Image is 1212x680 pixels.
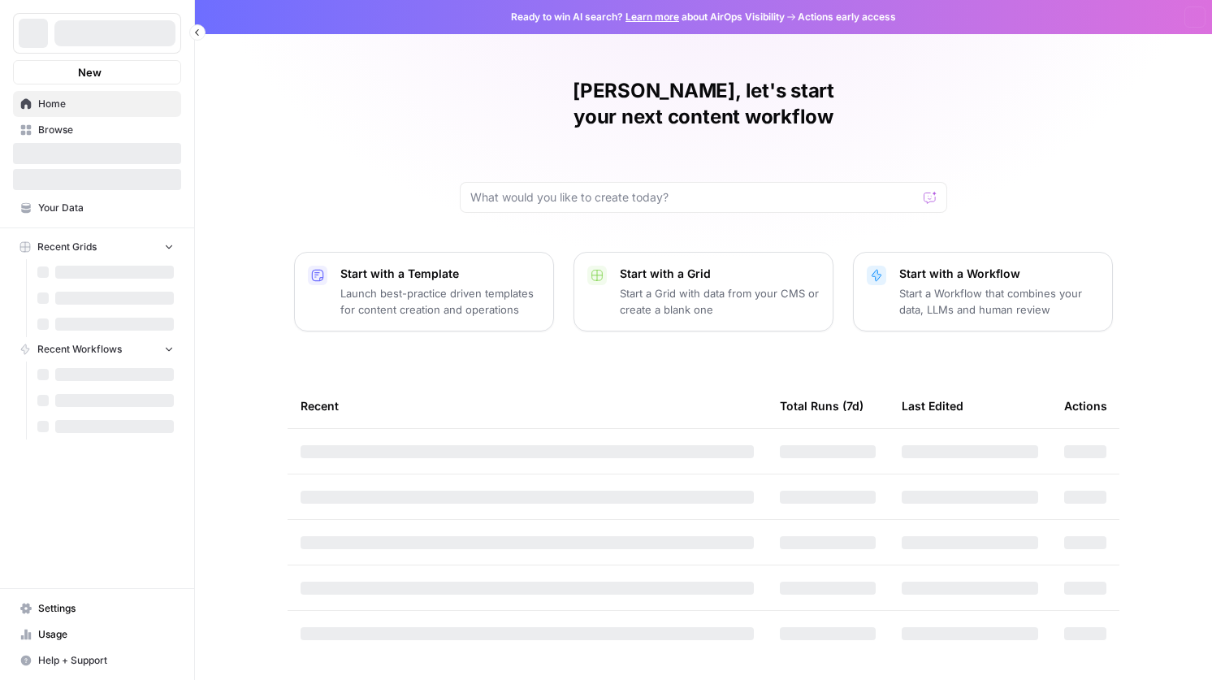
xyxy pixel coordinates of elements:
div: Last Edited [902,383,963,428]
button: New [13,60,181,84]
p: Start with a Grid [620,266,820,282]
h1: [PERSON_NAME], let's start your next content workflow [460,78,947,130]
p: Start a Workflow that combines your data, LLMs and human review [899,285,1099,318]
p: Launch best-practice driven templates for content creation and operations [340,285,540,318]
div: Recent [301,383,754,428]
input: What would you like to create today? [470,189,917,206]
span: New [78,64,102,80]
div: Actions [1064,383,1107,428]
p: Start with a Workflow [899,266,1099,282]
a: Browse [13,117,181,143]
p: Start a Grid with data from your CMS or create a blank one [620,285,820,318]
div: Total Runs (7d) [780,383,864,428]
a: Home [13,91,181,117]
a: Learn more [625,11,679,23]
span: Ready to win AI search? about AirOps Visibility [511,10,785,24]
a: Your Data [13,195,181,221]
p: Start with a Template [340,266,540,282]
button: Start with a WorkflowStart a Workflow that combines your data, LLMs and human review [853,252,1113,331]
a: Settings [13,596,181,622]
span: Settings [38,601,174,616]
button: Recent Workflows [13,337,181,362]
span: Recent Workflows [37,342,122,357]
button: Recent Grids [13,235,181,259]
span: Recent Grids [37,240,97,254]
span: Browse [38,123,174,137]
span: Actions early access [798,10,896,24]
span: Home [38,97,174,111]
span: Help + Support [38,653,174,668]
span: Usage [38,627,174,642]
a: Usage [13,622,181,648]
span: Your Data [38,201,174,215]
button: Start with a TemplateLaunch best-practice driven templates for content creation and operations [294,252,554,331]
button: Start with a GridStart a Grid with data from your CMS or create a blank one [574,252,833,331]
button: Help + Support [13,648,181,674]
